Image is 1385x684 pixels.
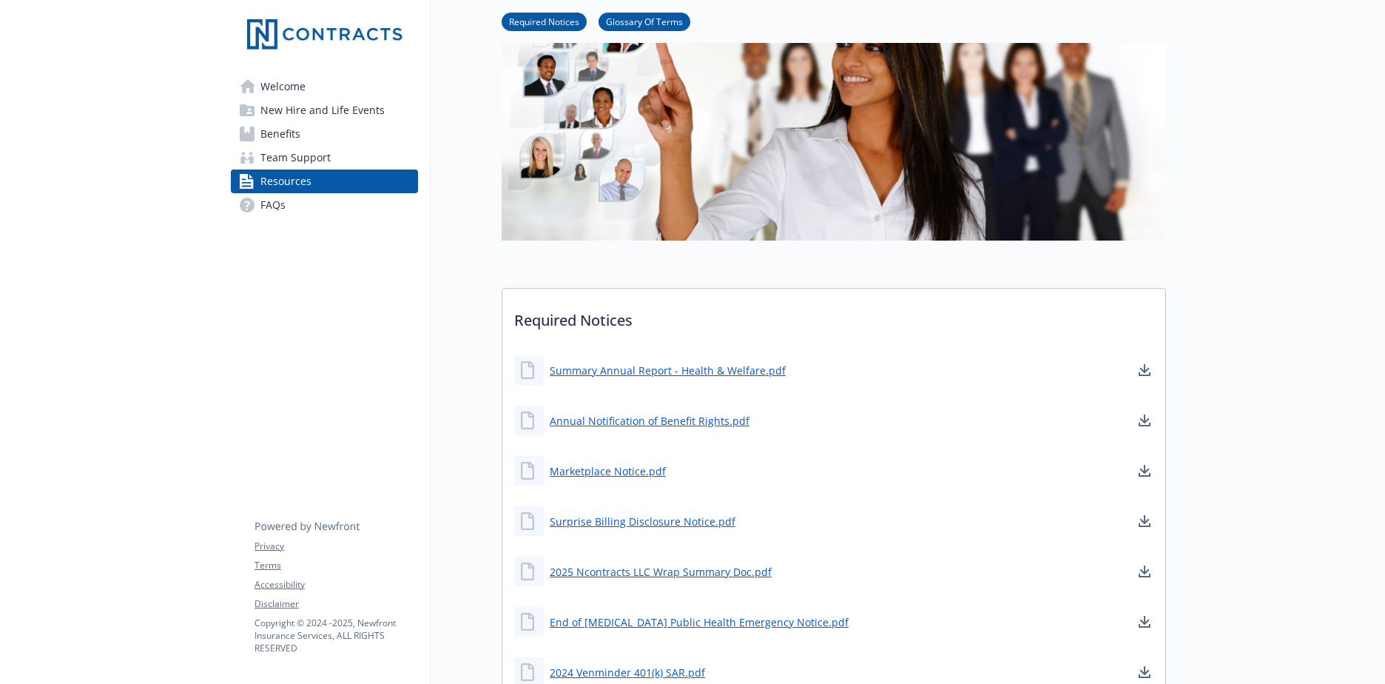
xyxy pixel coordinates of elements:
[260,170,311,193] span: Resources
[231,193,418,217] a: FAQs
[231,170,418,193] a: Resources
[255,597,417,611] a: Disclaimer
[255,578,417,591] a: Accessibility
[255,540,417,553] a: Privacy
[1136,613,1153,631] a: download document
[1136,412,1153,429] a: download document
[550,665,705,680] a: 2024 Venminder 401(k) SAR.pdf
[231,98,418,122] a: New Hire and Life Events
[550,363,786,378] a: Summary Annual Report - Health & Welfare.pdf
[550,614,849,630] a: End of [MEDICAL_DATA] Public Health Emergency Notice.pdf
[255,617,417,654] p: Copyright © 2024 - 2025 , Newfront Insurance Services, ALL RIGHTS RESERVED
[260,146,331,170] span: Team Support
[1136,512,1153,530] a: download document
[231,75,418,98] a: Welcome
[599,14,690,28] a: Glossary Of Terms
[1136,462,1153,480] a: download document
[550,514,735,529] a: Surprise Billing Disclosure Notice.pdf
[1136,563,1153,580] a: download document
[260,75,306,98] span: Welcome
[255,559,417,572] a: Terms
[231,146,418,170] a: Team Support
[502,14,587,28] a: Required Notices
[502,289,1165,343] p: Required Notices
[1136,663,1153,681] a: download document
[260,193,286,217] span: FAQs
[550,413,749,429] a: Annual Notification of Benefit Rights.pdf
[260,122,300,146] span: Benefits
[260,98,385,122] span: New Hire and Life Events
[550,463,666,479] a: Marketplace Notice.pdf
[550,564,772,580] a: 2025 Ncontracts LLC Wrap Summary Doc.pdf
[1136,361,1153,379] a: download document
[231,122,418,146] a: Benefits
